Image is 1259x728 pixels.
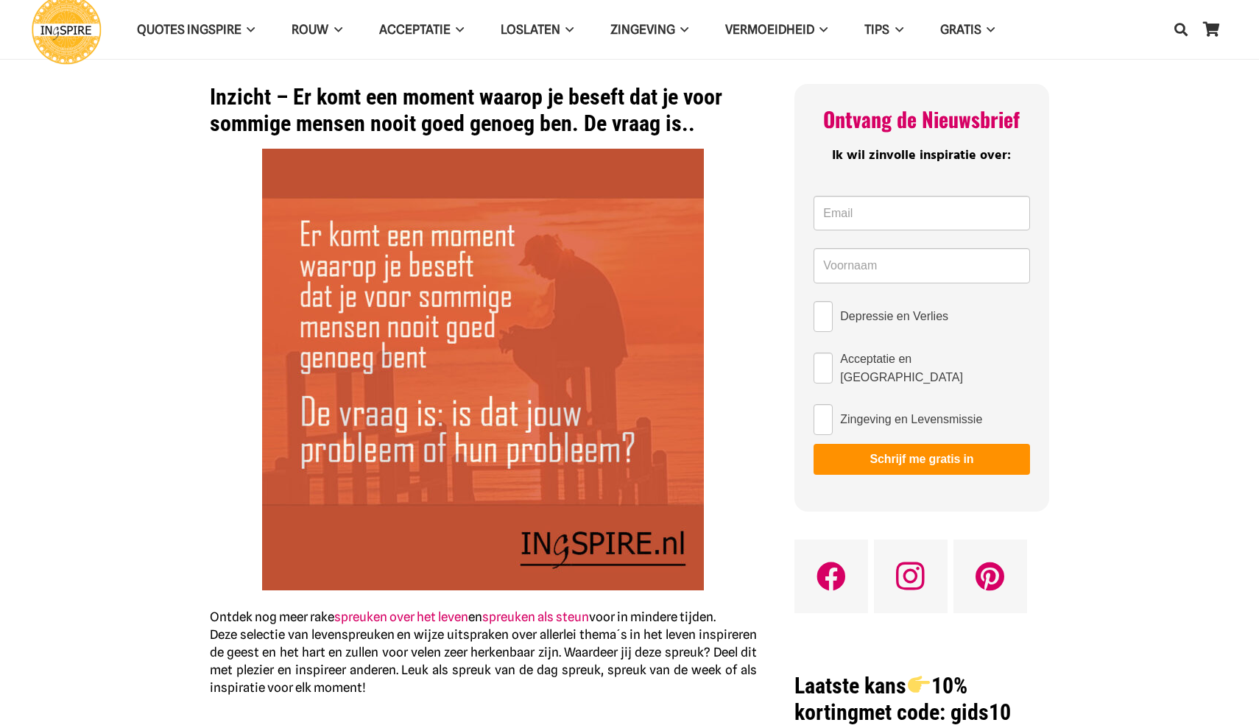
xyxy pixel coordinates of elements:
[840,350,1029,386] span: Acceptatie en [GEOGRAPHIC_DATA]
[814,444,1029,475] button: Schrijf me gratis in
[794,540,868,613] a: Facebook
[273,11,360,49] a: ROUWROUW Menu
[814,404,833,435] input: Zingeving en Levensmissie
[379,22,451,37] span: Acceptatie
[794,673,1049,726] h1: met code: gids10
[908,674,930,696] img: 👉
[119,11,273,49] a: QUOTES INGSPIREQUOTES INGSPIRE Menu
[981,11,995,48] span: GRATIS Menu
[262,149,704,590] img: Inzicht: Er komt een moment waarop je beseft dat je voor sommige mensen nooit goed genoeg ben. De...
[725,22,814,37] span: VERMOEIDHEID
[707,11,846,49] a: VERMOEIDHEIDVERMOEIDHEID Menu
[292,22,328,37] span: ROUW
[814,301,833,332] input: Depressie en Verlies
[592,11,707,49] a: ZingevingZingeving Menu
[864,22,889,37] span: TIPS
[482,609,589,624] a: spreuken als steun
[1166,11,1196,48] a: Zoeken
[840,307,948,325] span: Depressie en Verlies
[501,22,560,37] span: Loslaten
[846,11,921,49] a: TIPSTIPS Menu
[874,540,948,613] a: Instagram
[814,11,828,48] span: VERMOEIDHEID Menu
[675,11,688,48] span: Zingeving Menu
[451,11,464,48] span: Acceptatie Menu
[794,673,967,725] strong: Laatste kans 10% korting
[210,84,757,137] h1: Inzicht – Er komt een moment waarop je beseft dat je voor sommige mensen nooit goed genoeg ben. D...
[940,22,981,37] span: GRATIS
[889,11,903,48] span: TIPS Menu
[610,22,675,37] span: Zingeving
[922,11,1013,49] a: GRATISGRATIS Menu
[210,149,757,696] p: Ontdek nog meer rake en voor in mindere tijden. Deze selectie van levenspreuken en wijze uitsprak...
[840,410,982,428] span: Zingeving en Levensmissie
[241,11,255,48] span: QUOTES INGSPIRE Menu
[814,196,1029,231] input: Email
[361,11,482,49] a: AcceptatieAcceptatie Menu
[328,11,342,48] span: ROUW Menu
[953,540,1027,613] a: Pinterest
[137,22,241,37] span: QUOTES INGSPIRE
[482,11,592,49] a: LoslatenLoslaten Menu
[334,609,468,624] a: spreuken over het leven
[814,248,1029,283] input: Voornaam
[832,145,1011,166] span: Ik wil zinvolle inspiratie over:
[560,11,574,48] span: Loslaten Menu
[823,104,1020,134] span: Ontvang de Nieuwsbrief
[814,353,833,384] input: Acceptatie en [GEOGRAPHIC_DATA]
